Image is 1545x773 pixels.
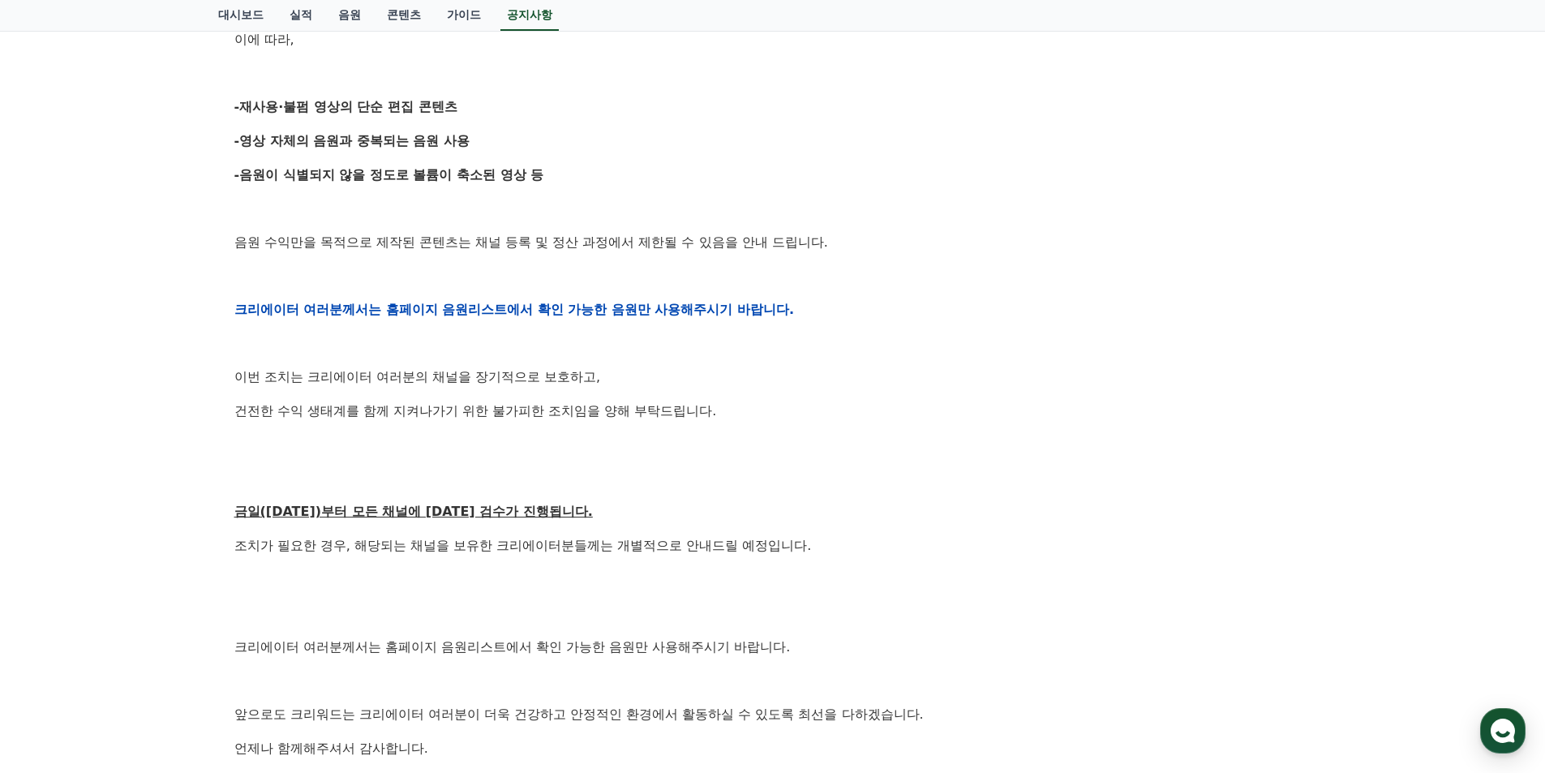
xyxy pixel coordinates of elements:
[234,302,795,317] strong: 크리에이터 여러분께서는 홈페이지 음원리스트에서 확인 가능한 음원만 사용해주시기 바랍니다.
[209,514,311,555] a: 설정
[234,29,1311,50] p: 이에 따라,
[51,539,61,552] span: 홈
[107,514,209,555] a: 대화
[234,99,457,114] strong: -재사용·불펌 영상의 단순 편집 콘텐츠
[234,738,1311,759] p: 언제나 함께해주셔서 감사합니다.
[234,535,1311,556] p: 조치가 필요한 경우, 해당되는 채널을 보유한 크리에이터분들께는 개별적으로 안내드릴 예정입니다.
[234,167,544,183] strong: -음원이 식별되지 않을 정도로 볼륨이 축소된 영상 등
[234,704,1311,725] p: 앞으로도 크리워드는 크리에이터 여러분이 더욱 건강하고 안정적인 환경에서 활동하실 수 있도록 최선을 다하겠습니다.
[251,539,270,552] span: 설정
[5,514,107,555] a: 홈
[234,401,1311,422] p: 건전한 수익 생태계를 함께 지켜나가기 위한 불가피한 조치임을 양해 부탁드립니다.
[234,133,470,148] strong: -영상 자체의 음원과 중복되는 음원 사용
[234,504,593,519] u: 금일([DATE])부터 모든 채널에 [DATE] 검수가 진행됩니다.
[234,367,1311,388] p: 이번 조치는 크리에이터 여러분의 채널을 장기적으로 보호하고,
[234,637,1311,658] p: 크리에이터 여러분께서는 홈페이지 음원리스트에서 확인 가능한 음원만 사용해주시기 바랍니다.
[234,232,1311,253] p: 음원 수익만을 목적으로 제작된 콘텐츠는 채널 등록 및 정산 과정에서 제한될 수 있음을 안내 드립니다.
[148,539,168,552] span: 대화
